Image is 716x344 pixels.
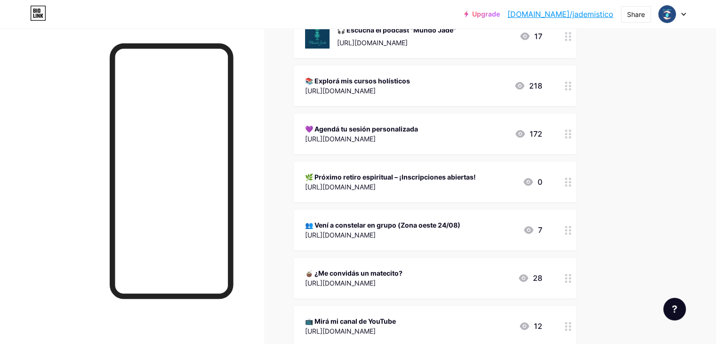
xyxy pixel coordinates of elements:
div: [URL][DOMAIN_NAME] [305,278,402,288]
div: 🎧 Escuchá el podcast "Mundo Jade" [337,25,456,35]
div: [URL][DOMAIN_NAME] [305,182,476,192]
div: [URL][DOMAIN_NAME] [305,230,460,240]
div: 0 [523,176,542,188]
div: 🌿 Próximo retiro espiritual – ¡Inscripciones abiertas! [305,172,476,182]
a: [DOMAIN_NAME]/jademistico [507,8,613,20]
div: [URL][DOMAIN_NAME] [305,134,418,144]
div: Share [627,9,645,19]
div: [URL][DOMAIN_NAME] [305,86,410,96]
div: 28 [518,272,542,284]
div: 218 [514,80,542,91]
div: [URL][DOMAIN_NAME] [305,326,396,336]
div: 💜 Agendá tu sesión personalizada [305,124,418,134]
img: 🎧 Escuchá el podcast "Mundo Jade" [305,24,330,49]
div: 172 [515,128,542,139]
a: Upgrade [464,10,500,18]
div: 17 [519,31,542,42]
div: 📚 Explorá mis cursos holísticos [305,76,410,86]
div: 7 [523,224,542,236]
div: [URL][DOMAIN_NAME] [337,38,456,48]
div: 🧉 ¿Me convidás un matecito? [305,268,402,278]
div: 👥 Vení a constelar en grupo (Zona oeste 24/08) [305,220,460,230]
div: 12 [519,320,542,332]
img: Carolina Funez [658,5,676,23]
div: 📺 Mirá mi canal de YouTube [305,316,396,326]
